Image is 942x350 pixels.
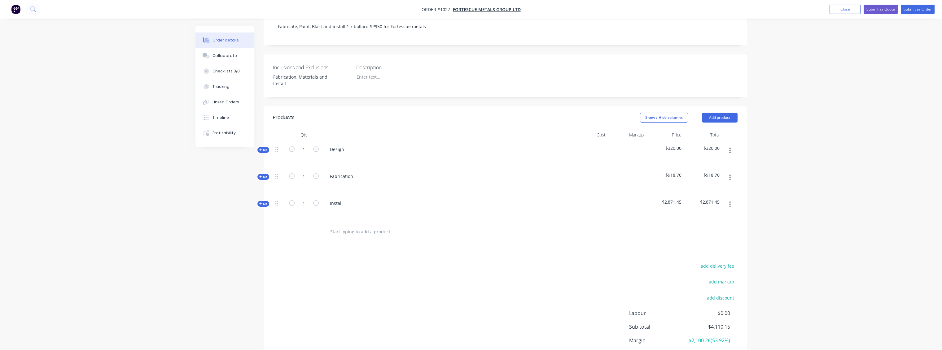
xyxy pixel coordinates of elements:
[704,293,738,302] button: add discount
[212,37,239,43] div: Order details
[864,5,898,14] button: Submit as Quote
[684,309,730,317] span: $0.00
[901,5,935,14] button: Submit as Order
[698,262,738,270] button: add delivery fee
[212,53,237,58] div: Collaborate
[640,113,688,123] button: Show / Hide columns
[273,17,738,36] div: Fabricate, Paint, Blast and install 1 x bollard SP950 for Fortescue metals
[684,337,730,344] span: $2,100.26 ( 53.92 %)
[422,6,453,12] span: Order #1027 -
[195,63,254,79] button: Checklists 0/0
[629,323,684,331] span: Sub total
[259,175,267,179] span: Kit
[268,72,346,88] div: Fabrication, Materials and Install
[330,226,454,238] input: Start typing to add a product...
[195,110,254,125] button: Timeline
[195,125,254,141] button: Profitability
[259,201,267,206] span: Kit
[195,48,254,63] button: Collaborate
[285,129,322,141] div: Qty
[11,5,20,14] img: Factory
[646,129,684,141] div: Price
[570,129,608,141] div: Cost
[325,145,349,154] div: Design
[259,148,267,152] span: Kit
[649,199,682,205] span: $2,871.45
[257,174,269,180] div: Kit
[629,337,684,344] span: Margin
[608,129,646,141] div: Markup
[195,94,254,110] button: Linked Orders
[257,201,269,207] div: Kit
[212,115,229,120] div: Timeline
[212,130,236,136] div: Profitability
[195,32,254,48] button: Order details
[195,79,254,94] button: Tracking
[684,323,730,331] span: $4,110.15
[257,147,269,153] div: Kit
[686,145,720,151] span: $320.00
[212,84,230,89] div: Tracking
[649,145,682,151] span: $320.00
[702,113,738,123] button: Add product
[273,64,350,71] label: Inclusions and Exclusions
[356,64,434,71] label: Description
[686,172,720,178] span: $918.70
[453,6,521,12] a: FORTESCUE METALS GROUP LTD
[686,199,720,205] span: $2,871.45
[629,309,684,317] span: Labour
[212,99,239,105] div: Linked Orders
[706,278,738,286] button: add markup
[325,199,348,208] div: Install
[684,129,722,141] div: Total
[212,68,240,74] div: Checklists 0/0
[325,172,358,181] div: Fabrication
[649,172,682,178] span: $918.70
[830,5,861,14] button: Close
[273,114,295,121] div: Products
